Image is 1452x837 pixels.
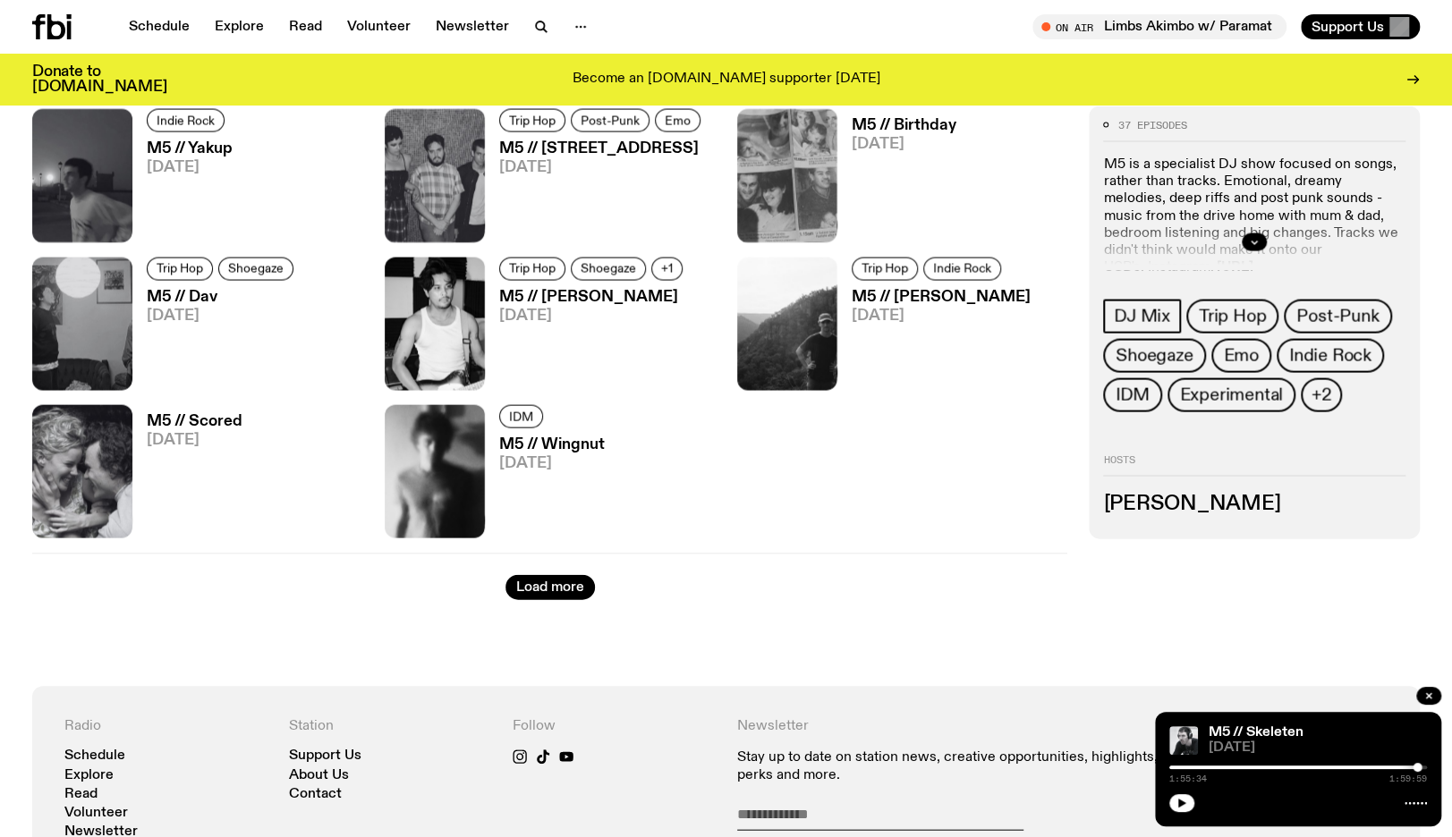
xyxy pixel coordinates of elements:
[147,290,299,305] h3: M5 // Dav
[289,769,349,782] a: About Us
[118,14,200,39] a: Schedule
[499,109,565,132] a: Trip Hop
[499,290,688,305] h3: M5 // [PERSON_NAME]
[132,141,233,242] a: M5 // Yakup[DATE]
[64,788,98,801] a: Read
[1116,385,1149,405] span: IDM
[1168,378,1296,412] a: Experimental
[499,160,706,175] span: [DATE]
[147,309,299,324] span: [DATE]
[509,262,556,275] span: Trip Hop
[485,437,605,538] a: M5 // Wingnut[DATE]
[132,414,242,538] a: M5 // Scored[DATE]
[571,258,646,281] a: Shoegaze
[1211,339,1271,373] a: Emo
[737,749,1164,783] p: Stay up to date on station news, creative opportunities, highlights, perks and more.
[852,137,956,152] span: [DATE]
[336,14,421,39] a: Volunteer
[665,114,691,128] span: Emo
[1301,378,1342,412] button: +2
[1186,300,1278,334] a: Trip Hop
[1032,14,1286,39] button: On AirLimbs Akimbo w/ Paramat
[1289,346,1371,366] span: Indie Rock
[1301,14,1420,39] button: Support Us
[1116,346,1193,366] span: Shoegaze
[737,718,1164,735] h4: Newsletter
[1224,346,1259,366] span: Emo
[573,72,880,88] p: Become an [DOMAIN_NAME] supporter [DATE]
[425,14,520,39] a: Newsletter
[499,437,605,452] h3: M5 // Wingnut
[64,807,128,820] a: Volunteer
[289,749,361,763] a: Support Us
[157,262,203,275] span: Trip Hop
[1284,300,1391,334] a: Post-Punk
[289,718,492,735] h4: Station
[509,114,556,128] span: Trip Hop
[485,290,688,391] a: M5 // [PERSON_NAME][DATE]
[862,262,908,275] span: Trip Hop
[1103,156,1405,345] p: M5 is a specialist DJ show focused on songs, rather than tracks. Emotional, dreamy melodies, deep...
[499,456,605,471] span: [DATE]
[655,109,701,132] a: Emo
[651,258,683,281] button: +1
[581,262,636,275] span: Shoegaze
[147,414,242,429] h3: M5 // Scored
[581,114,640,128] span: Post-Punk
[852,258,918,281] a: Trip Hop
[852,309,1031,324] span: [DATE]
[499,141,706,156] h3: M5 // [STREET_ADDRESS]
[1103,495,1405,514] h3: [PERSON_NAME]
[1209,725,1303,740] a: M5 // Skeleten
[147,433,242,448] span: [DATE]
[218,258,293,281] a: Shoegaze
[499,405,543,428] a: IDM
[1312,385,1331,405] span: +2
[485,141,706,242] a: M5 // [STREET_ADDRESS][DATE]
[147,109,225,132] a: Indie Rock
[1199,307,1266,326] span: Trip Hop
[64,749,125,763] a: Schedule
[1114,307,1170,326] span: DJ Mix
[513,718,716,735] h4: Follow
[32,64,167,95] h3: Donate to [DOMAIN_NAME]
[147,141,233,156] h3: M5 // Yakup
[1117,120,1186,130] span: 37 episodes
[837,118,956,242] a: M5 // Birthday[DATE]
[147,160,233,175] span: [DATE]
[499,258,565,281] a: Trip Hop
[204,14,275,39] a: Explore
[1103,300,1181,334] a: DJ Mix
[289,788,342,801] a: Contact
[661,262,673,275] span: +1
[157,114,215,128] span: Indie Rock
[1103,339,1205,373] a: Shoegaze
[499,309,688,324] span: [DATE]
[1296,307,1379,326] span: Post-Punk
[923,258,1001,281] a: Indie Rock
[228,262,284,275] span: Shoegaze
[278,14,333,39] a: Read
[147,258,213,281] a: Trip Hop
[1277,339,1384,373] a: Indie Rock
[1103,455,1405,477] h2: Hosts
[509,410,533,423] span: IDM
[933,262,991,275] span: Indie Rock
[1169,774,1207,783] span: 1:55:34
[64,769,114,782] a: Explore
[132,290,299,391] a: M5 // Dav[DATE]
[571,109,650,132] a: Post-Punk
[1389,774,1427,783] span: 1:59:59
[1209,741,1427,755] span: [DATE]
[852,290,1031,305] h3: M5 // [PERSON_NAME]
[505,575,595,600] button: Load more
[1180,385,1284,405] span: Experimental
[1103,378,1161,412] a: IDM
[852,118,956,133] h3: M5 // Birthday
[1312,19,1384,35] span: Support Us
[837,290,1031,391] a: M5 // [PERSON_NAME][DATE]
[64,718,267,735] h4: Radio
